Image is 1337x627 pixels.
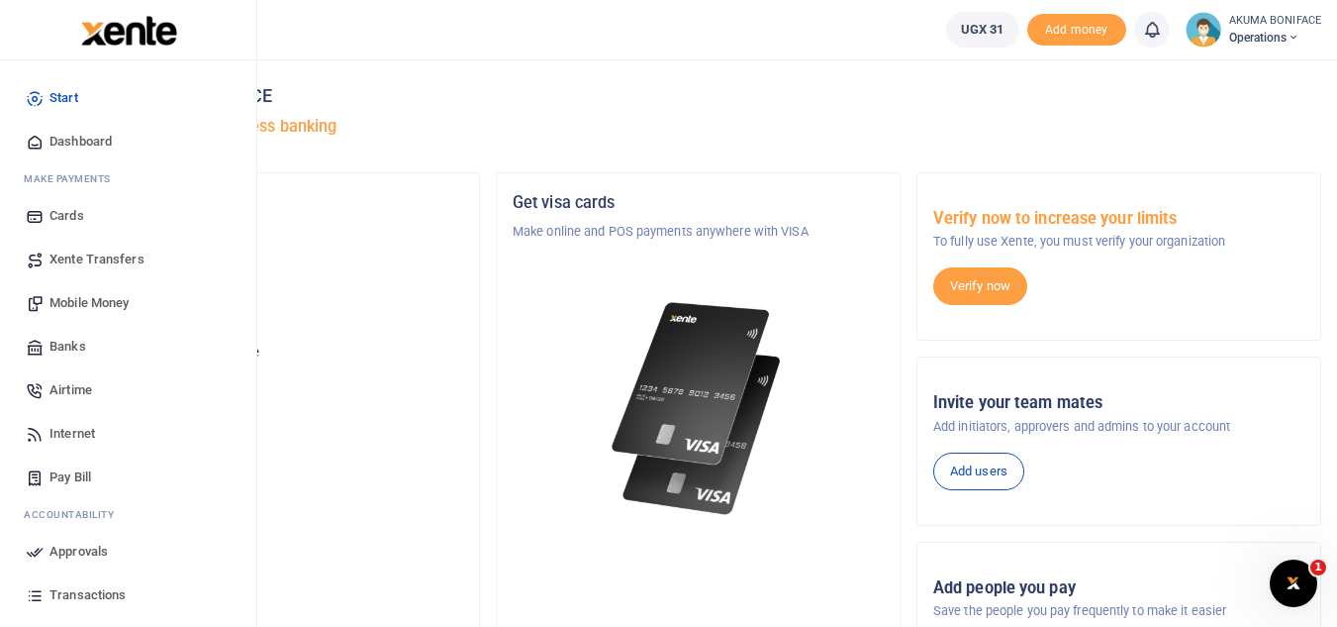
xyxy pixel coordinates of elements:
a: Add money [1027,21,1126,36]
span: Dashboard [49,132,112,152]
span: Cards [49,206,84,226]
a: UGX 31 [946,12,1019,48]
iframe: Intercom live chat [1270,560,1317,607]
img: xente-_physical_cards.png [606,289,792,528]
span: Banks [49,337,86,357]
a: Internet [16,412,240,456]
span: countability [39,507,114,522]
span: Add money [1027,14,1126,47]
a: Mobile Money [16,281,240,325]
h5: Welcome to better business banking [75,117,1321,137]
h5: Invite your team mates [933,393,1304,413]
li: Wallet ballance [938,12,1027,48]
a: Xente Transfers [16,238,240,281]
h5: UGX 31 [92,367,463,387]
small: AKUMA BONIFACE [1229,13,1321,30]
h5: Account [92,269,463,289]
h4: Hello AKUMA BONIFACE [75,85,1321,107]
li: M [16,163,240,194]
a: Verify now [933,267,1027,305]
li: Toup your wallet [1027,14,1126,47]
span: Xente Transfers [49,250,144,269]
a: Approvals [16,530,240,574]
a: Add users [933,453,1024,490]
span: Pay Bill [49,468,91,487]
a: profile-user AKUMA BONIFACE Operations [1186,12,1321,48]
p: Make online and POS payments anywhere with VISA [513,222,884,242]
span: Internet [49,424,95,444]
a: Pay Bill [16,456,240,499]
p: Add initiators, approvers and admins to your account [933,417,1304,437]
span: Operations [1229,29,1321,47]
h5: Get visa cards [513,193,884,213]
a: Banks [16,325,240,368]
li: Ac [16,499,240,530]
span: Airtime [49,380,92,400]
span: Approvals [49,542,108,562]
span: Start [49,88,78,108]
a: logo-small logo-large logo-large [79,22,177,37]
p: Operations [92,299,463,319]
img: logo-large [81,16,177,46]
p: GOLDSERVE [92,222,463,242]
a: Airtime [16,368,240,412]
img: profile-user [1186,12,1221,48]
a: Cards [16,194,240,238]
span: 1 [1310,560,1326,575]
span: UGX 31 [961,20,1004,40]
span: Transactions [49,585,126,605]
a: Dashboard [16,120,240,163]
span: ake Payments [34,171,111,186]
a: Start [16,76,240,120]
p: To fully use Xente, you must verify your organization [933,232,1304,252]
h5: Organization [92,193,463,213]
a: Transactions [16,574,240,617]
h5: Verify now to increase your limits [933,209,1304,229]
h5: Add people you pay [933,578,1304,598]
p: Your current account balance [92,343,463,363]
p: Save the people you pay frequently to make it easier [933,601,1304,621]
span: Mobile Money [49,293,129,313]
